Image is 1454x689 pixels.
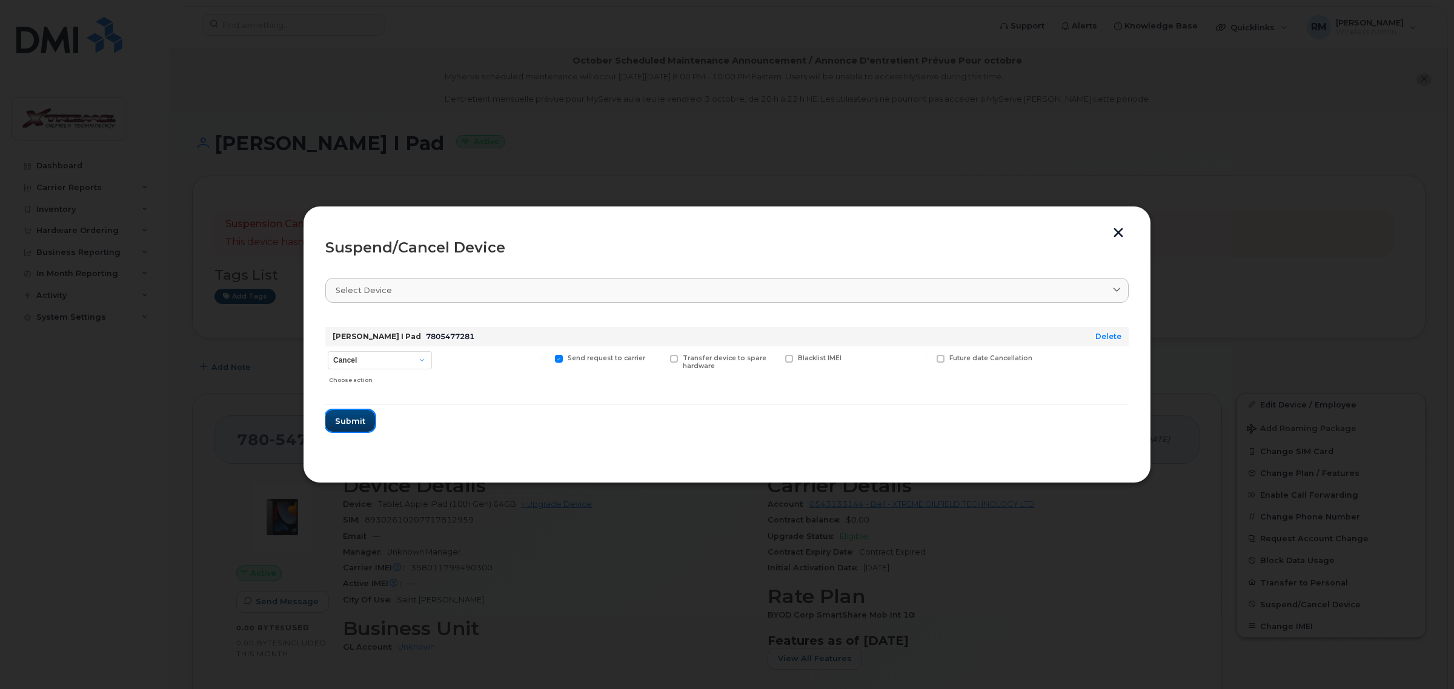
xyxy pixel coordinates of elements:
input: Send request to carrier [540,355,546,361]
iframe: Messenger Launcher [1401,636,1445,680]
span: Submit [335,415,365,427]
div: Choose action [329,371,432,385]
button: Submit [325,410,375,432]
a: Select device [325,278,1129,303]
input: Transfer device to spare hardware [656,355,662,361]
div: Suspend/Cancel Device [325,240,1129,255]
span: Send request to carrier [568,354,645,362]
span: Future date Cancellation [949,354,1032,362]
span: 7805477281 [426,332,474,341]
strong: [PERSON_NAME] I Pad [333,332,421,341]
span: Select device [336,285,392,296]
input: Blacklist IMEI [771,355,777,361]
span: Blacklist IMEI [798,354,842,362]
span: Transfer device to spare hardware [683,354,766,370]
input: Future date Cancellation [922,355,928,361]
a: Delete [1095,332,1121,341]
